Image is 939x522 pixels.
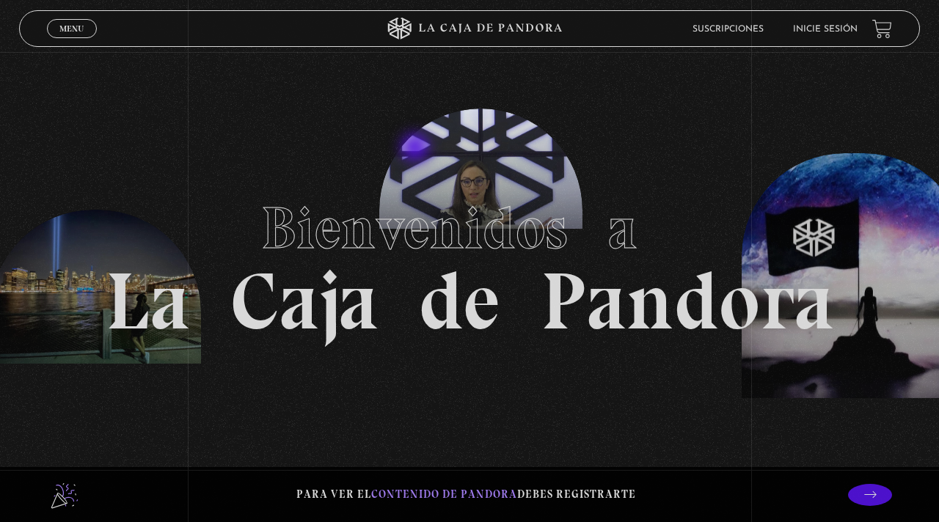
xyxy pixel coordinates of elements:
[371,488,517,501] span: contenido de Pandora
[106,180,834,342] h1: La Caja de Pandora
[59,24,84,33] span: Menu
[872,19,892,39] a: View your shopping cart
[261,193,678,263] span: Bienvenidos a
[693,25,764,34] a: Suscripciones
[296,485,636,504] p: Para ver el debes registrarte
[55,37,89,47] span: Cerrar
[793,25,858,34] a: Inicie sesión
